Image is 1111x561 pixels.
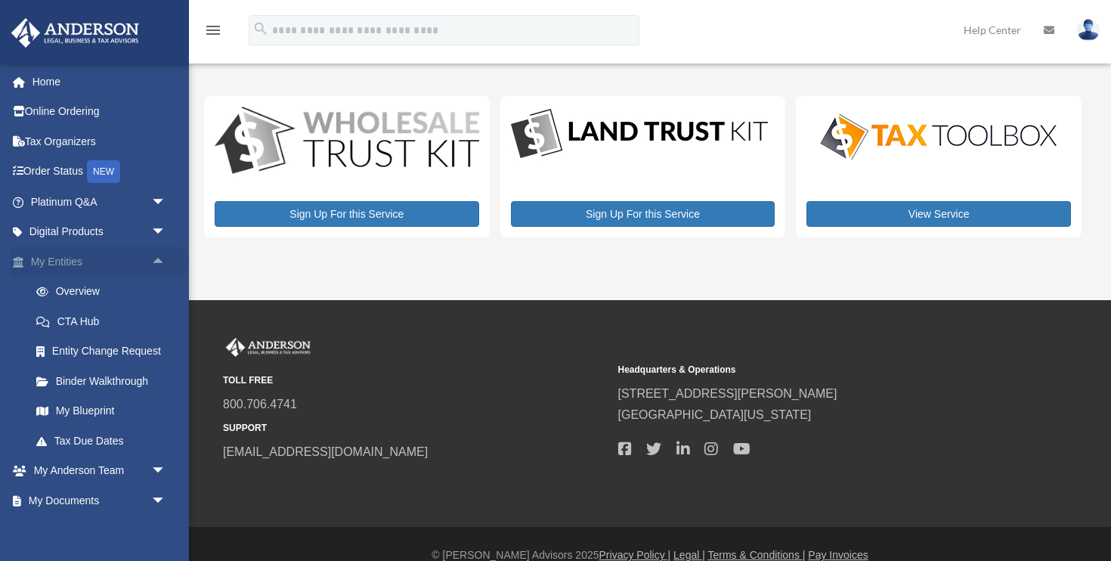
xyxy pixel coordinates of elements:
a: Platinum Q&Aarrow_drop_down [11,187,189,217]
a: Order StatusNEW [11,157,189,188]
a: My Entitiesarrow_drop_up [11,246,189,277]
a: 800.706.4741 [223,398,297,411]
small: Headquarters & Operations [618,362,1003,378]
span: arrow_drop_down [151,456,181,487]
a: View Service [806,201,1071,227]
a: menu [204,26,222,39]
a: My Anderson Teamarrow_drop_down [11,456,189,486]
a: Legal | [673,549,705,561]
img: Anderson Advisors Platinum Portal [223,338,314,358]
a: Online Ordering [11,97,189,127]
img: WS-Trust-Kit-lgo-1.jpg [215,107,479,176]
a: [GEOGRAPHIC_DATA][US_STATE] [618,408,812,421]
a: Digital Productsarrow_drop_down [11,217,181,247]
a: My Documentsarrow_drop_down [11,485,189,516]
img: Anderson Advisors Platinum Portal [7,18,144,48]
small: SUPPORT [223,420,608,436]
a: Pay Invoices [808,549,868,561]
span: arrow_drop_down [151,187,181,218]
a: CTA Hub [21,306,189,336]
span: arrow_drop_up [151,246,181,277]
img: User Pic [1077,19,1100,41]
a: Entity Change Request [21,336,189,367]
i: menu [204,21,222,39]
a: Tax Organizers [11,126,189,157]
a: Overview [21,277,189,307]
a: My Blueprint [21,396,189,426]
a: Terms & Conditions | [708,549,806,561]
img: LandTrust_lgo-1.jpg [511,107,768,162]
a: Sign Up For this Service [511,201,775,227]
span: arrow_drop_down [151,217,181,248]
a: [STREET_ADDRESS][PERSON_NAME] [618,387,837,400]
a: Privacy Policy | [599,549,671,561]
a: Binder Walkthrough [21,366,189,396]
a: Sign Up For this Service [215,201,479,227]
a: [EMAIL_ADDRESS][DOMAIN_NAME] [223,445,428,458]
a: Home [11,67,189,97]
div: NEW [87,160,120,183]
small: TOLL FREE [223,373,608,389]
i: search [252,20,269,37]
a: Tax Due Dates [21,426,189,456]
span: arrow_drop_down [151,485,181,516]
